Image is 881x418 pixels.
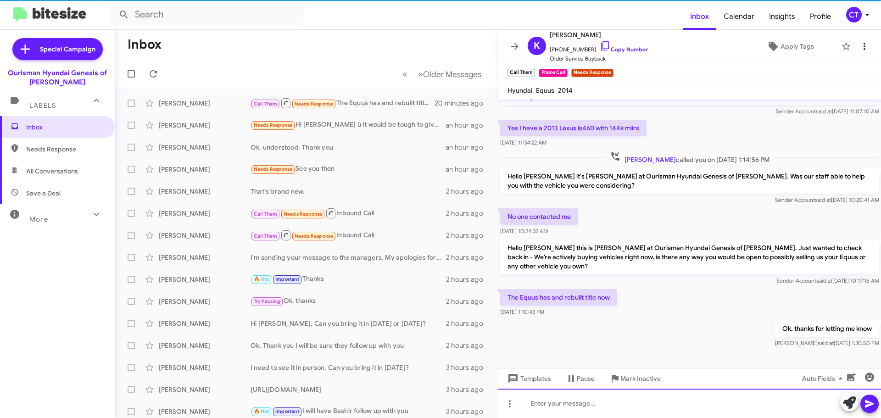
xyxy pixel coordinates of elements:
[558,370,602,387] button: Pause
[625,156,676,164] span: [PERSON_NAME]
[254,122,293,128] span: Needs Response
[446,165,491,174] div: an hour ago
[781,38,814,55] span: Apply Tags
[159,165,251,174] div: [PERSON_NAME]
[776,108,879,115] span: Sender Account [DATE] 11:07:10 AM
[816,277,832,284] span: said at
[251,296,446,307] div: Ok, thanks
[716,3,762,30] a: Calendar
[803,3,838,30] a: Profile
[397,65,487,84] nav: Page navigation example
[159,121,251,130] div: [PERSON_NAME]
[254,298,280,304] span: Try Pausing
[683,3,716,30] span: Inbox
[602,370,668,387] button: Mark Inactive
[500,240,879,274] p: Hello [PERSON_NAME] this is [PERSON_NAME] at Ourisman Hyundai Genesis of [PERSON_NAME]. Just want...
[775,320,879,337] p: Ok, thanks for letting me know
[600,46,648,53] a: Copy Number
[446,275,491,284] div: 2 hours ago
[435,99,491,108] div: 20 minutes ago
[620,370,661,387] span: Mark Inactive
[550,54,648,63] span: Older Service Buyback
[795,370,853,387] button: Auto Fields
[251,97,435,109] div: The Equus has and rebuilt title now
[251,319,446,328] div: Hi [PERSON_NAME], Can you bring it in [DATE] or [DATE]?
[818,340,834,346] span: said at
[251,253,446,262] div: I'm sending your message to the managers. My apologies for your experience. Thank you for letting...
[40,45,95,54] span: Special Campaign
[26,145,104,154] span: Needs Response
[846,7,862,22] div: CT
[29,215,48,223] span: More
[446,187,491,196] div: 2 hours ago
[251,120,446,130] div: Hi [PERSON_NAME] ü It would be tough to give up Little Red. What are your terms?
[571,69,613,77] small: Needs Response
[254,101,278,107] span: Call Them
[500,139,546,146] span: [DATE] 11:34:22 AM
[284,211,323,217] span: Needs Response
[254,211,278,217] span: Call Them
[159,143,251,152] div: [PERSON_NAME]
[775,340,879,346] span: [PERSON_NAME] [DATE] 1:30:50 PM
[159,231,251,240] div: [PERSON_NAME]
[251,164,446,174] div: See you then
[251,385,446,394] div: [URL][DOMAIN_NAME]
[498,370,558,387] button: Templates
[815,196,831,203] span: said at
[251,274,446,284] div: Thanks
[254,408,269,414] span: 🔥 Hot
[159,275,251,284] div: [PERSON_NAME]
[413,65,487,84] button: Next
[159,407,251,416] div: [PERSON_NAME]
[500,120,647,136] p: Yes I have a 2013 Lexus ls460 with 144k milrs
[446,143,491,152] div: an hour ago
[446,253,491,262] div: 2 hours ago
[446,407,491,416] div: 3 hours ago
[159,385,251,394] div: [PERSON_NAME]
[423,69,481,79] span: Older Messages
[816,108,832,115] span: said at
[295,233,334,239] span: Needs Response
[254,233,278,239] span: Call Them
[500,228,548,234] span: [DATE] 10:24:32 AM
[251,229,446,241] div: Inbound Call
[295,101,334,107] span: Needs Response
[507,86,532,95] span: Hyundai
[159,363,251,372] div: [PERSON_NAME]
[251,341,446,350] div: Ok, Thank you I will be sure they follow up with you
[251,363,446,372] div: I need to see it in person. Can you bring it in [DATE]?
[446,341,491,350] div: 2 hours ago
[446,385,491,394] div: 3 hours ago
[251,187,446,196] div: That's brand new.
[743,38,837,55] button: Apply Tags
[418,68,423,80] span: »
[577,370,595,387] span: Pause
[159,253,251,262] div: [PERSON_NAME]
[12,38,103,60] a: Special Campaign
[500,308,544,315] span: [DATE] 1:10:43 PM
[397,65,413,84] button: Previous
[762,3,803,30] a: Insights
[254,276,269,282] span: 🔥 Hot
[29,101,56,110] span: Labels
[159,99,251,108] div: [PERSON_NAME]
[402,68,407,80] span: «
[500,208,578,225] p: No one contacted me
[275,408,299,414] span: Important
[606,151,773,164] span: called you on [DATE] 1:14:56 PM
[26,189,61,198] span: Save a Deal
[159,341,251,350] div: [PERSON_NAME]
[26,167,78,176] span: All Conversations
[275,276,299,282] span: Important
[550,29,648,40] span: [PERSON_NAME]
[775,196,879,203] span: Sender Account [DATE] 10:20:41 AM
[159,319,251,328] div: [PERSON_NAME]
[507,69,535,77] small: Call Them
[111,4,304,26] input: Search
[539,69,567,77] small: Phone Call
[558,86,573,95] span: 2014
[500,289,617,306] p: The Equus has and rebuilt title now
[254,166,293,172] span: Needs Response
